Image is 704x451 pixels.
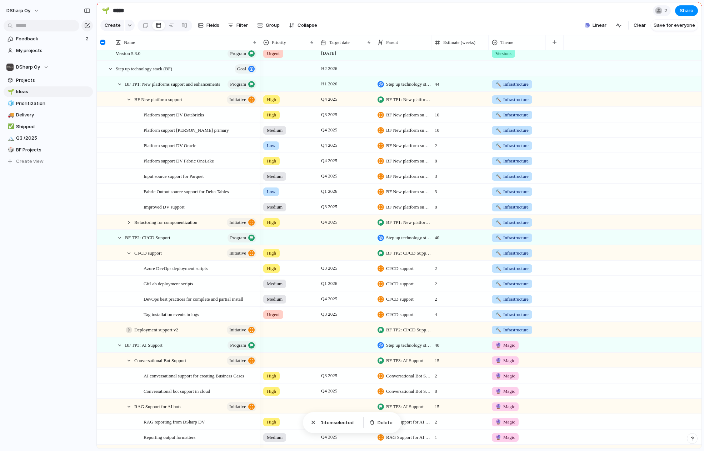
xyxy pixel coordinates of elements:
span: 🔨 [495,204,501,210]
span: Magic [495,388,515,395]
span: 2 [432,138,488,149]
span: Infrastructure [495,157,529,165]
button: 🌱 [6,88,14,95]
span: Theme [500,39,513,46]
span: BF TP2: CI/CD Support [386,326,431,334]
span: DevOps best practices for complete and partial install [144,295,243,303]
span: BF New platform support [386,204,431,211]
span: Linear [593,22,606,29]
span: RAG Support for AI bots [386,419,431,426]
span: 3 [432,184,488,195]
span: Clear [634,22,646,29]
span: BF New platform support [386,127,431,134]
span: Infrastructure [495,265,529,272]
span: H2 2026 [319,64,339,73]
button: initiative [227,325,256,335]
span: 🔨 [495,189,501,194]
span: 8 [432,384,488,395]
span: Step up technology stack (BF) [386,81,431,88]
span: DSharp Oy [16,64,40,71]
a: Projects [4,75,93,86]
span: Infrastructure [495,250,529,257]
span: DSharp Oy [6,7,30,14]
span: Target date [329,39,350,46]
span: Magic [495,357,515,364]
span: Q4 2025 [319,126,339,134]
span: Medium [267,173,283,180]
a: 🏔️Q3 /2025 [4,133,93,144]
span: Infrastructure [495,173,529,180]
span: item selected [321,419,358,426]
span: 2 [432,292,488,303]
span: 🔮 [495,389,501,394]
span: High [267,372,276,380]
span: 🔨 [495,174,501,179]
div: 🏔️ [8,134,13,142]
span: program [230,340,246,350]
span: Estimate (weeks) [443,39,475,46]
span: Create view [16,158,44,165]
span: initiative [229,325,246,335]
span: Infrastructure [495,280,529,287]
span: Projects [16,77,90,84]
span: RAG Support for AI bots [386,434,431,441]
span: Magic [495,419,515,426]
span: initiative [229,402,246,412]
span: Feedback [16,35,84,42]
span: BF TP2: CI/CD Support [386,250,431,257]
span: initiative [229,217,246,227]
span: Version 5.3.0 [116,49,140,57]
span: Collapse [298,22,317,29]
button: ✅ [6,123,14,130]
span: Platform support DV Databricks [144,110,204,119]
span: High [267,111,276,119]
span: My projects [16,47,90,54]
span: Q4 2025 [319,295,339,303]
span: 🔨 [495,312,501,317]
span: 🔨 [495,81,501,87]
span: BF TP1: New platforms support and enhancements [125,80,220,88]
span: 40 [432,230,488,241]
span: 🔮 [495,373,501,379]
span: BF Projects [16,146,90,154]
span: 10 [432,107,488,119]
span: BF TP3: AI Support [386,357,424,364]
span: BF New platform support [386,142,431,149]
span: CI/CD support [386,296,414,303]
span: Azure DevOps deployment scripts [144,264,208,272]
span: Fields [206,22,219,29]
div: ✅ [8,122,13,131]
span: Conversational Bot Support [386,372,431,380]
span: program [230,49,246,59]
span: 44 [432,77,488,88]
span: 2 [86,35,90,42]
div: 🧊Prioritization [4,98,93,109]
button: Clear [631,20,649,31]
span: Low [267,142,275,149]
button: Create [100,20,124,31]
span: Input source support for Parquet [144,172,204,180]
div: 🧊 [8,99,13,107]
span: High [267,219,276,226]
div: 🎲 [8,146,13,154]
a: 🌱Ideas [4,86,93,97]
button: 🏔️ [6,135,14,142]
span: Q1 2026 [319,187,339,196]
span: High [267,96,276,103]
span: Medium [267,280,283,287]
span: Medium [267,204,283,211]
span: High [267,250,276,257]
span: High [267,419,276,426]
button: Fields [195,20,222,31]
span: 🔮 [495,342,501,348]
span: Infrastructure [495,326,529,334]
span: Step up technology stack (BF) [116,64,172,72]
span: 🔮 [495,419,501,425]
span: Low [267,188,275,195]
span: Shipped [16,123,90,130]
span: Q4 2025 [319,433,339,441]
button: initiative [227,218,256,227]
button: Collapse [286,20,320,31]
span: initiative [229,356,246,366]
